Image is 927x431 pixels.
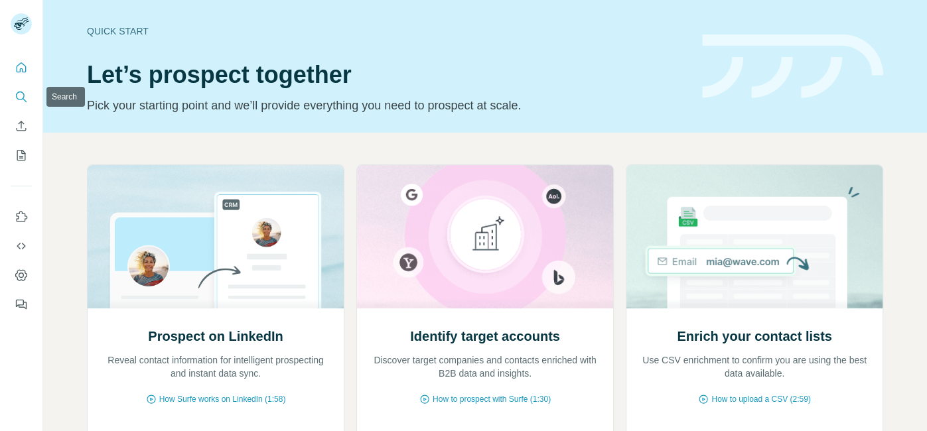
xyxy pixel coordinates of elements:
[11,85,32,109] button: Search
[711,393,810,405] span: How to upload a CSV (2:59)
[87,165,344,308] img: Prospect on LinkedIn
[87,25,686,38] div: Quick start
[87,62,686,88] h1: Let’s prospect together
[11,56,32,80] button: Quick start
[148,327,283,345] h2: Prospect on LinkedIn
[640,353,869,380] p: Use CSV enrichment to confirm you are using the best data available.
[11,114,32,138] button: Enrich CSV
[11,292,32,316] button: Feedback
[433,393,551,405] span: How to prospect with Surfe (1:30)
[356,165,614,308] img: Identify target accounts
[702,34,883,99] img: banner
[101,353,330,380] p: Reveal contact information for intelligent prospecting and instant data sync.
[370,353,600,380] p: Discover target companies and contacts enriched with B2B data and insights.
[11,205,32,229] button: Use Surfe on LinkedIn
[159,393,286,405] span: How Surfe works on LinkedIn (1:58)
[410,327,560,345] h2: Identify target accounts
[677,327,831,345] h2: Enrich your contact lists
[87,96,686,115] p: Pick your starting point and we’ll provide everything you need to prospect at scale.
[11,143,32,167] button: My lists
[11,234,32,258] button: Use Surfe API
[11,263,32,287] button: Dashboard
[626,165,883,308] img: Enrich your contact lists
